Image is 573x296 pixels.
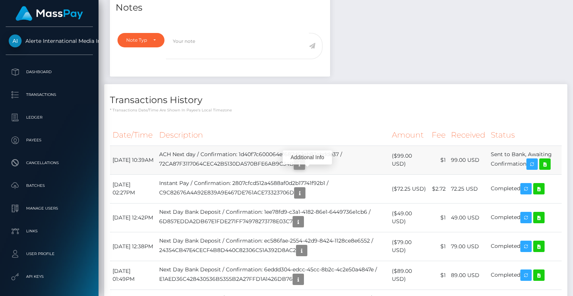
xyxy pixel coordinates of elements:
td: $2.72 [429,174,448,203]
h4: Transactions History [110,94,562,107]
td: ($79.00 USD) [389,232,429,261]
td: ($99.00 USD) [389,146,429,174]
td: ACH Next day / Confirmation: 1d40f7c600064ef687d63ab83ebdde37 / 72CA87F3117064CEC42B5130DA570BFE6... [157,146,389,174]
a: User Profile [6,244,93,263]
a: Transactions [6,85,93,104]
div: Additional Info [283,150,332,164]
td: Completed [488,174,562,203]
a: Ledger [6,108,93,127]
td: Sent to Bank, Awaiting Confirmation [488,146,562,174]
a: Dashboard [6,63,93,81]
a: Manage Users [6,199,93,218]
a: API Keys [6,267,93,286]
td: $1 [429,261,448,290]
th: Description [157,125,389,146]
td: $1 [429,232,448,261]
td: 79.00 USD [448,232,488,261]
a: Cancellations [6,153,93,172]
td: $1 [429,203,448,232]
p: User Profile [9,248,90,260]
p: Cancellations [9,157,90,169]
td: Instant Pay / Confirmation: 2807cfcd512a4588af0d2b17741f92b1 / C9C82676A4A92E839A9E467DE761ACE733... [157,174,389,203]
td: Completed [488,232,562,261]
p: API Keys [9,271,90,282]
td: Next Day Bank Deposit / Confirmation: 6eddd304-edcc-45cc-8b2c-4c2e50a4847e / E1AED36C428430536B53... [157,261,389,290]
td: [DATE] 01:49PM [110,261,157,290]
th: Date/Time [110,125,157,146]
p: Links [9,226,90,237]
th: Amount [389,125,429,146]
td: [DATE] 10:39AM [110,146,157,174]
td: [DATE] 12:42PM [110,203,157,232]
p: * Transactions date/time are shown in payee's local timezone [110,107,562,113]
p: Payees [9,135,90,146]
td: Completed [488,203,562,232]
td: Next Day Bank Deposit / Confirmation: ec586fae-2554-42d9-8424-1128ce8e6552 / 24354CB47E4CECF4B8D4... [157,232,389,261]
td: [DATE] 12:38PM [110,232,157,261]
td: ($72.25 USD) [389,174,429,203]
p: Batches [9,180,90,191]
td: 89.00 USD [448,261,488,290]
td: [DATE] 02:27PM [110,174,157,203]
p: Manage Users [9,203,90,214]
td: $1 [429,146,448,174]
th: Received [448,125,488,146]
div: Note Type [126,37,147,43]
span: Alerte International Media Inc. [6,38,93,44]
th: Fee [429,125,448,146]
p: Dashboard [9,66,90,78]
p: Transactions [9,89,90,100]
th: Status [488,125,562,146]
a: Links [6,222,93,241]
p: Ledger [9,112,90,123]
img: MassPay Logo [16,6,83,21]
td: Completed [488,261,562,290]
td: ($89.00 USD) [389,261,429,290]
td: ($49.00 USD) [389,203,429,232]
h4: Notes [116,1,324,14]
img: Alerte International Media Inc. [9,34,22,47]
td: 99.00 USD [448,146,488,174]
button: Note Type [117,33,164,47]
a: Batches [6,176,93,195]
td: Next Day Bank Deposit / Confirmation: 1ee78fd9-c3a1-4182-86e1-6449736e1cb6 / 6D857EDDA2DB67E1FDE2... [157,203,389,232]
td: 72.25 USD [448,174,488,203]
a: Payees [6,131,93,150]
td: 49.00 USD [448,203,488,232]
